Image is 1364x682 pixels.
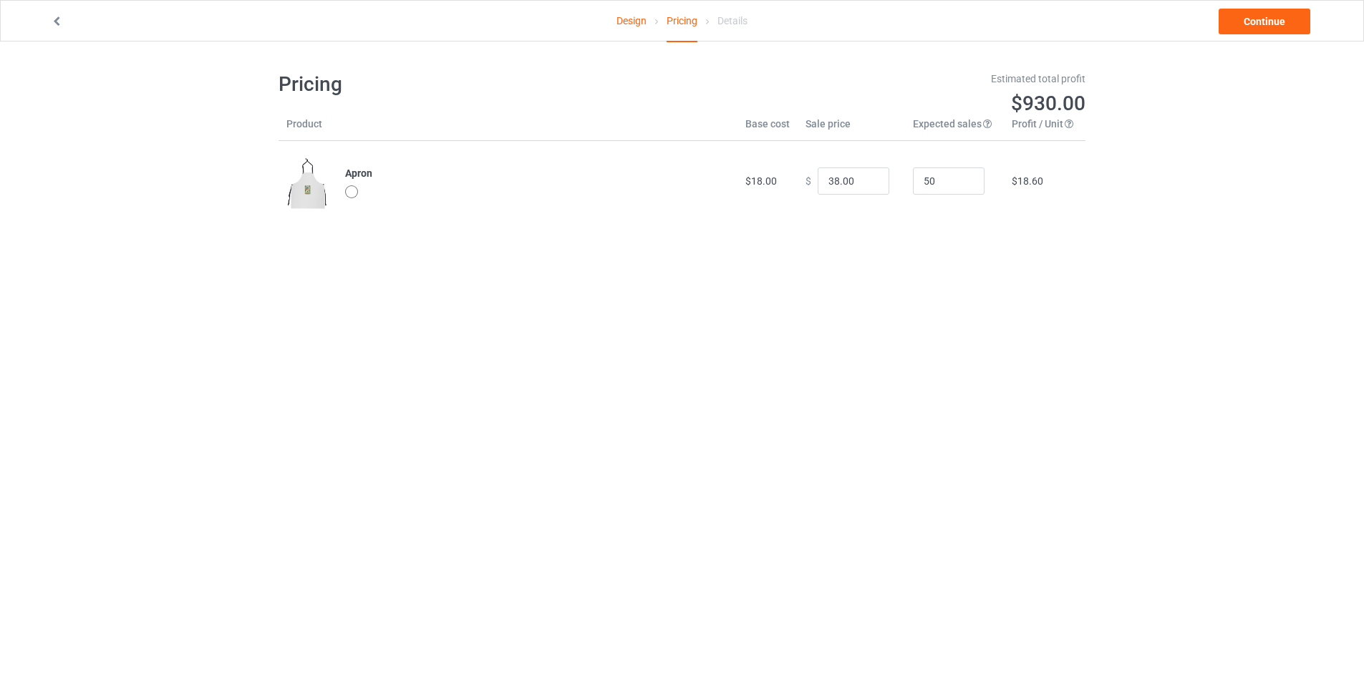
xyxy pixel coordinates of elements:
span: $18.60 [1012,175,1043,187]
span: $930.00 [1011,92,1085,115]
span: $ [806,175,811,187]
a: Design [616,1,647,41]
th: Expected sales [905,117,1004,141]
a: Continue [1219,9,1310,34]
th: Product [279,117,337,141]
div: Pricing [667,1,697,42]
b: Apron [345,167,372,179]
th: Sale price [798,117,905,141]
th: Base cost [737,117,798,141]
div: Estimated total profit [692,72,1086,86]
span: $18.00 [745,175,777,187]
th: Profit / Unit [1004,117,1085,141]
h1: Pricing [279,72,672,97]
div: Details [717,1,748,41]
